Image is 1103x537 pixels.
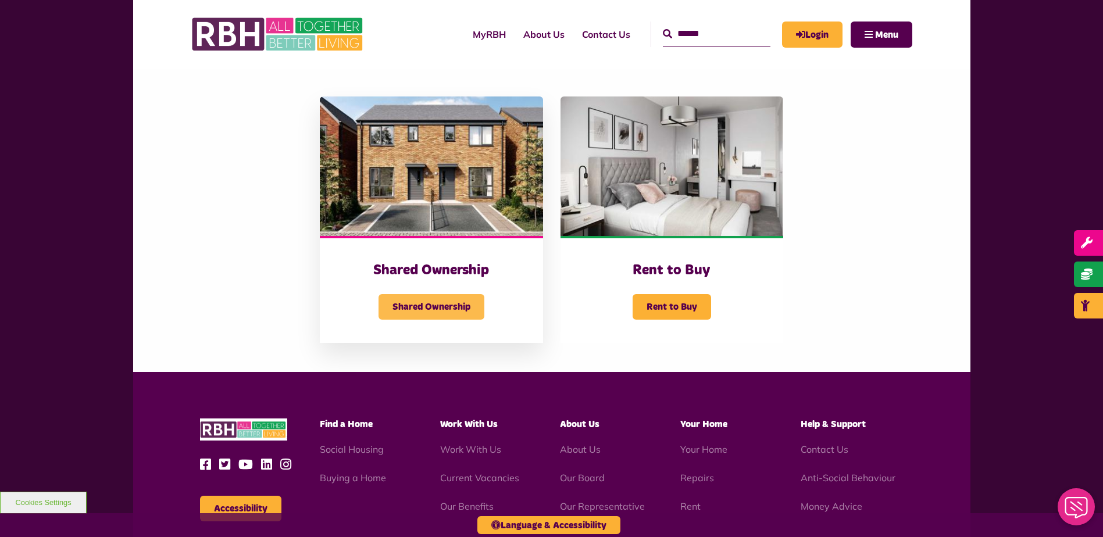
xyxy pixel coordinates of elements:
[680,472,714,484] a: Repairs
[464,19,515,50] a: MyRBH
[320,96,542,343] a: Shared Ownership Shared Ownership
[573,19,639,50] a: Contact Us
[320,96,542,236] img: Cottons Resized
[680,420,727,429] span: Your Home
[320,472,386,484] a: Buying a Home
[875,30,898,40] span: Menu
[440,443,501,455] a: Work With Us
[782,22,843,48] a: MyRBH
[801,443,848,455] a: Contact Us
[515,19,573,50] a: About Us
[801,420,866,429] span: Help & Support
[560,443,601,455] a: About Us
[440,472,519,484] a: Current Vacancies
[560,420,599,429] span: About Us
[343,262,519,280] h3: Shared Ownership
[440,420,498,429] span: Work With Us
[801,500,862,512] a: Money Advice
[561,96,783,236] img: Bedroom Cottons
[1051,485,1103,537] iframe: Netcall Web Assistant for live chat
[191,12,366,57] img: RBH
[561,96,783,343] a: Rent to Buy Rent to Buy
[633,294,711,320] span: Rent to Buy
[440,500,494,512] a: Our Benefits
[801,472,895,484] a: Anti-Social Behaviour
[584,262,760,280] h3: Rent to Buy
[200,496,281,521] button: Accessibility
[379,294,484,320] span: Shared Ownership
[560,500,645,526] a: Our Representative Body
[680,500,701,512] a: Rent
[560,472,605,484] a: Our Board
[663,22,770,46] input: Search
[477,516,620,534] button: Language & Accessibility
[320,443,384,455] a: Social Housing
[320,420,373,429] span: Find a Home
[200,418,287,441] img: RBH
[680,443,727,455] a: Your Home
[851,22,912,48] button: Navigation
